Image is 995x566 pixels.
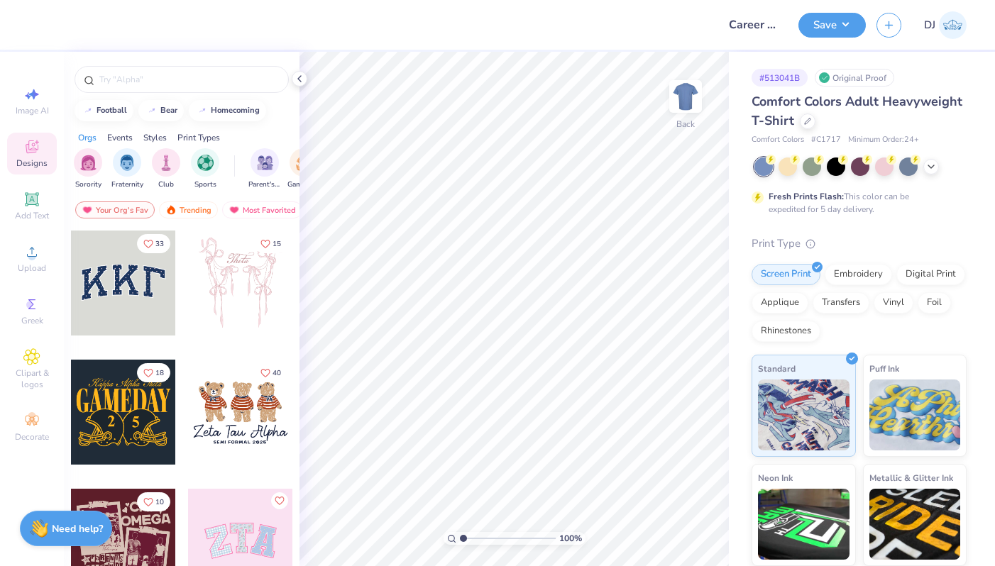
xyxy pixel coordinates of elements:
[143,131,167,144] div: Styles
[52,522,103,536] strong: Need help?
[155,370,164,377] span: 18
[152,148,180,190] button: filter button
[177,131,220,144] div: Print Types
[848,134,919,146] span: Minimum Order: 24 +
[194,179,216,190] span: Sports
[75,100,133,121] button: football
[98,72,280,87] input: Try "Alpha"
[752,292,808,313] div: Applique
[758,470,793,485] span: Neon Ink
[229,205,240,215] img: most_fav.gif
[7,367,57,390] span: Clipart & logos
[752,93,962,129] span: Comfort Colors Adult Heavyweight T-Shirt
[924,17,935,33] span: DJ
[798,13,866,38] button: Save
[111,148,143,190] div: filter for Fraternity
[559,532,582,545] span: 100 %
[21,315,43,326] span: Greek
[896,264,965,285] div: Digital Print
[155,240,164,248] span: 33
[146,106,158,115] img: trend_line.gif
[752,264,820,285] div: Screen Print
[16,157,48,169] span: Designs
[869,379,961,450] img: Puff Ink
[752,69,808,87] div: # 513041B
[107,131,133,144] div: Events
[869,470,953,485] span: Metallic & Glitter Ink
[254,363,287,382] button: Like
[718,11,788,39] input: Untitled Design
[874,292,913,313] div: Vinyl
[248,148,281,190] button: filter button
[815,69,894,87] div: Original Proof
[165,205,177,215] img: trending.gif
[75,201,155,218] div: Your Org's Fav
[211,106,260,114] div: homecoming
[137,234,170,253] button: Like
[769,191,844,202] strong: Fresh Prints Flash:
[82,205,93,215] img: most_fav.gif
[138,100,184,121] button: bear
[18,262,46,274] span: Upload
[111,148,143,190] button: filter button
[758,489,850,560] img: Neon Ink
[111,179,143,190] span: Fraternity
[676,118,695,131] div: Back
[155,499,164,506] span: 10
[918,292,951,313] div: Foil
[197,106,208,115] img: trend_line.gif
[811,134,841,146] span: # C1717
[769,190,943,216] div: This color can be expedited for 5 day delivery.
[82,106,94,115] img: trend_line.gif
[752,134,804,146] span: Comfort Colors
[158,155,174,171] img: Club Image
[78,131,97,144] div: Orgs
[296,155,312,171] img: Game Day Image
[758,379,850,450] img: Standard
[924,11,967,39] a: DJ
[273,240,281,248] span: 15
[287,148,320,190] div: filter for Game Day
[671,82,700,111] img: Back
[74,148,102,190] button: filter button
[939,11,967,39] img: Deep Jujhar Sidhu
[869,361,899,376] span: Puff Ink
[119,155,135,171] img: Fraternity Image
[160,106,177,114] div: bear
[248,148,281,190] div: filter for Parent's Weekend
[752,321,820,342] div: Rhinestones
[74,148,102,190] div: filter for Sorority
[97,106,127,114] div: football
[16,105,49,116] span: Image AI
[137,363,170,382] button: Like
[15,431,49,443] span: Decorate
[287,179,320,190] span: Game Day
[869,489,961,560] img: Metallic & Glitter Ink
[75,179,101,190] span: Sorority
[273,370,281,377] span: 40
[287,148,320,190] button: filter button
[752,235,967,252] div: Print Type
[758,361,796,376] span: Standard
[189,100,266,121] button: homecoming
[257,155,273,171] img: Parent's Weekend Image
[80,155,97,171] img: Sorority Image
[191,148,219,190] button: filter button
[159,201,218,218] div: Trending
[222,201,302,218] div: Most Favorited
[158,179,174,190] span: Club
[825,264,892,285] div: Embroidery
[152,148,180,190] div: filter for Club
[197,155,214,171] img: Sports Image
[254,234,287,253] button: Like
[248,179,281,190] span: Parent's Weekend
[271,492,288,509] button: Like
[15,210,49,221] span: Add Text
[813,292,869,313] div: Transfers
[191,148,219,190] div: filter for Sports
[137,492,170,511] button: Like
